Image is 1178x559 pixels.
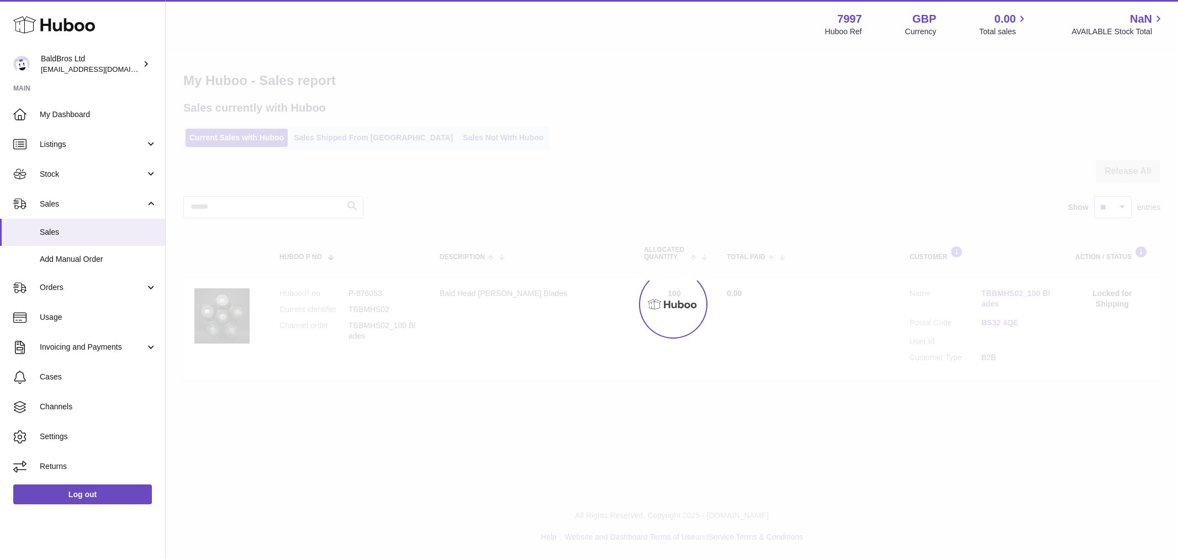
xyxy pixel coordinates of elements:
[41,65,162,73] span: [EMAIL_ADDRESS][DOMAIN_NAME]
[837,12,862,27] strong: 7997
[825,27,862,37] div: Huboo Ref
[40,254,157,265] span: Add Manual Order
[979,12,1028,37] a: 0.00 Total sales
[1071,12,1165,37] a: NaN AVAILABLE Stock Total
[40,342,145,352] span: Invoicing and Payments
[40,282,145,293] span: Orders
[13,56,30,72] img: internalAdmin-7997@internal.huboo.com
[979,27,1028,37] span: Total sales
[1130,12,1152,27] span: NaN
[1071,27,1165,37] span: AVAILABLE Stock Total
[40,402,157,412] span: Channels
[40,139,145,150] span: Listings
[912,12,936,27] strong: GBP
[40,169,145,180] span: Stock
[41,54,140,75] div: BaldBros Ltd
[40,312,157,323] span: Usage
[40,431,157,442] span: Settings
[40,461,157,472] span: Returns
[995,12,1016,27] span: 0.00
[905,27,937,37] div: Currency
[40,109,157,120] span: My Dashboard
[40,199,145,209] span: Sales
[40,372,157,382] span: Cases
[13,484,152,504] a: Log out
[40,227,157,238] span: Sales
